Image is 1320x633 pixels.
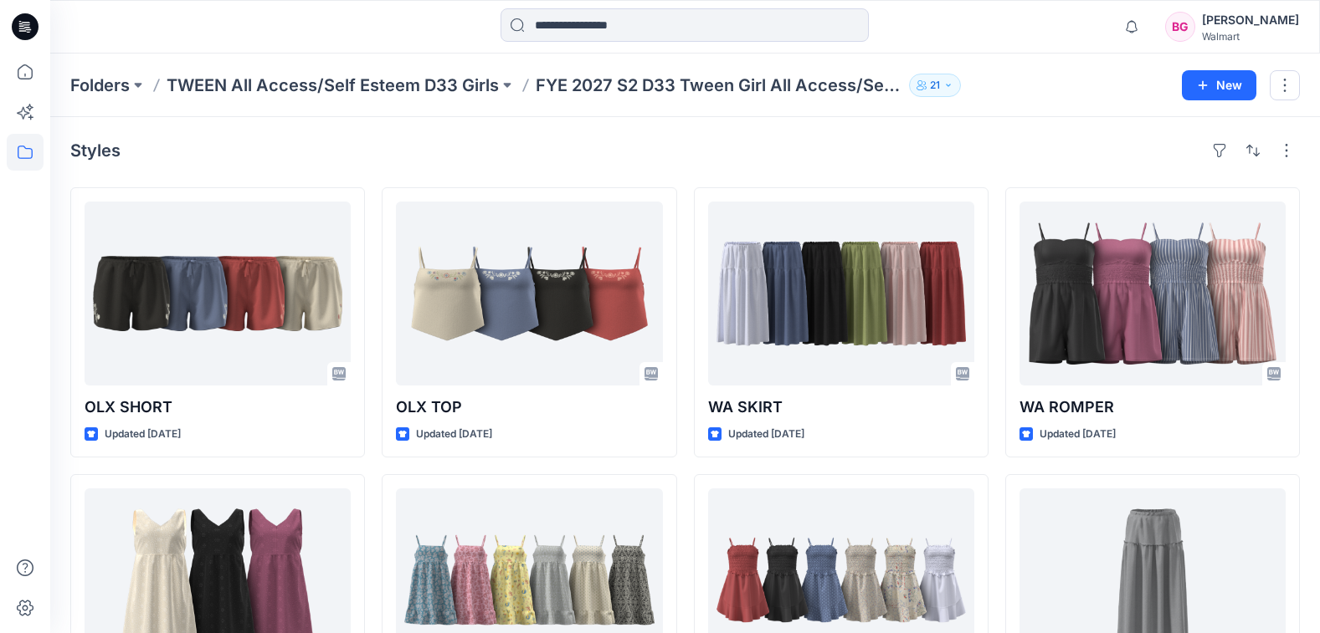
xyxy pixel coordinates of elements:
[70,74,130,97] a: Folders
[1020,396,1286,419] p: WA ROMPER
[1040,426,1116,443] p: Updated [DATE]
[708,396,974,419] p: WA SKIRT
[1202,30,1299,43] div: Walmart
[1165,12,1195,42] div: BG
[85,396,351,419] p: OLX SHORT
[416,426,492,443] p: Updated [DATE]
[105,426,181,443] p: Updated [DATE]
[396,202,662,385] a: OLX TOP
[85,202,351,385] a: OLX SHORT
[728,426,804,443] p: Updated [DATE]
[167,74,499,97] a: TWEEN All Access/Self Esteem D33 Girls
[1020,202,1286,385] a: WA ROMPER
[1202,10,1299,30] div: [PERSON_NAME]
[70,140,121,161] h4: Styles
[536,74,902,97] p: FYE 2027 S2 D33 Tween Girl All Access/Self Esteem
[930,76,940,94] p: 21
[1182,70,1256,100] button: New
[396,396,662,419] p: OLX TOP
[909,74,961,97] button: 21
[708,202,974,385] a: WA SKIRT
